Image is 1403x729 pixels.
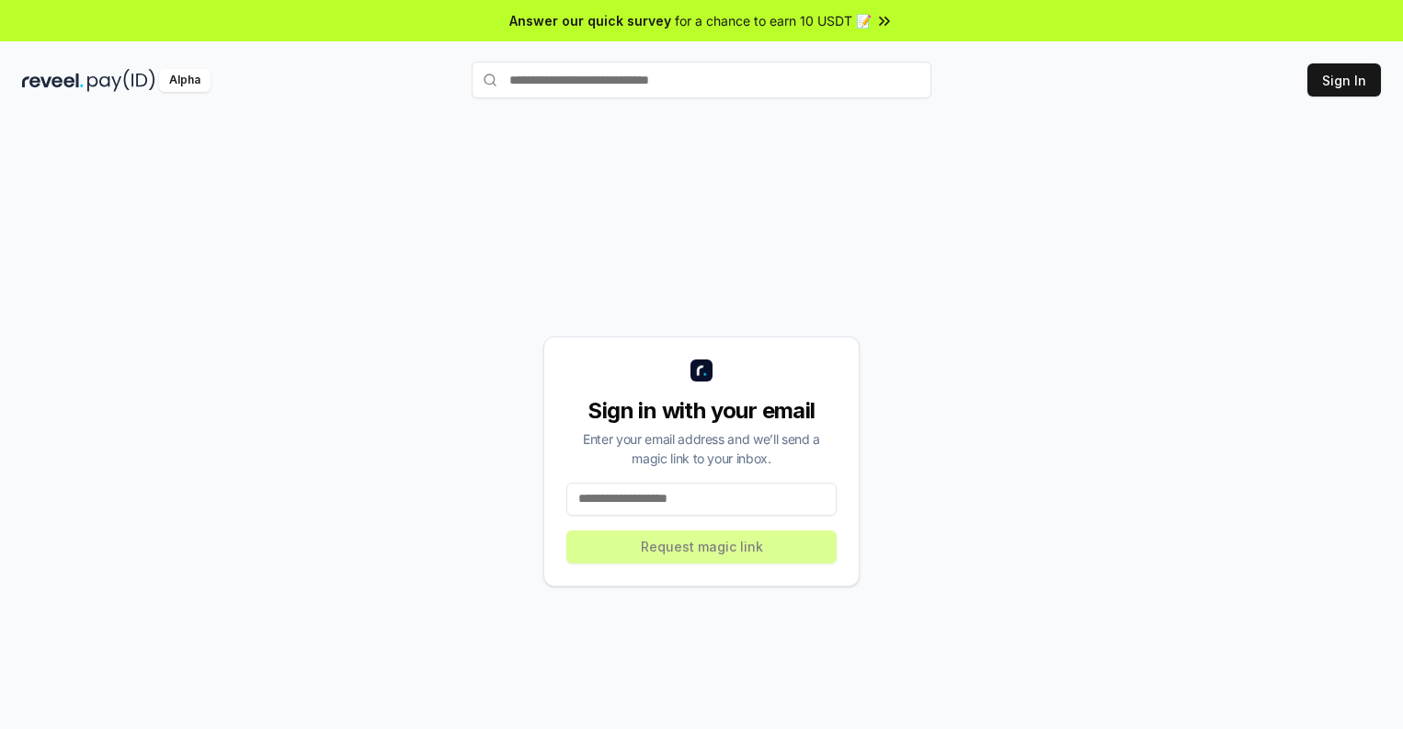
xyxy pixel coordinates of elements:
[509,11,671,30] span: Answer our quick survey
[159,69,211,92] div: Alpha
[1307,63,1381,97] button: Sign In
[87,69,155,92] img: pay_id
[22,69,84,92] img: reveel_dark
[566,429,837,468] div: Enter your email address and we’ll send a magic link to your inbox.
[690,359,713,382] img: logo_small
[566,396,837,426] div: Sign in with your email
[675,11,872,30] span: for a chance to earn 10 USDT 📝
